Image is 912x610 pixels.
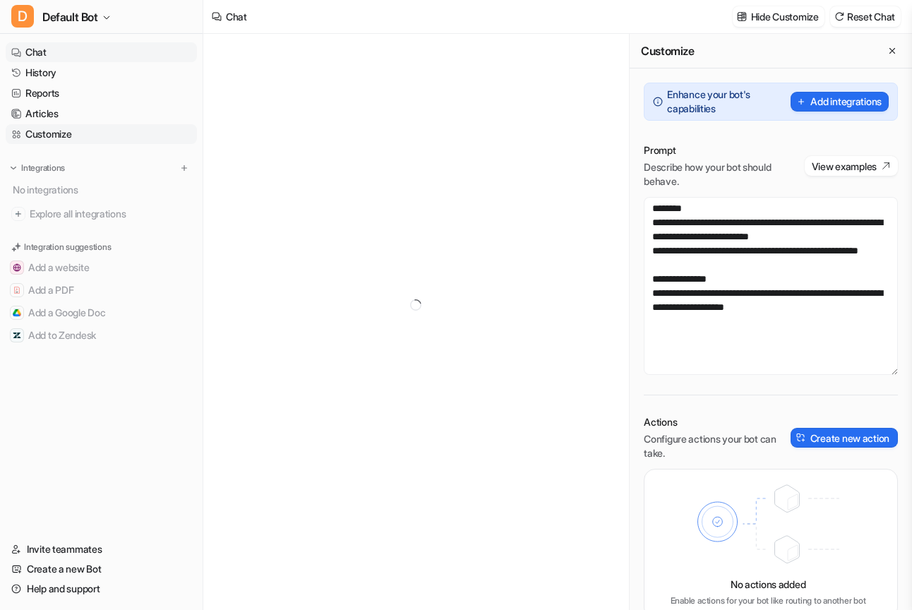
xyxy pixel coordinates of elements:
[731,577,806,592] p: No actions added
[644,143,804,157] p: Prompt
[8,163,18,173] img: expand menu
[13,309,21,317] img: Add a Google Doc
[6,559,197,579] a: Create a new Bot
[796,433,806,443] img: create-action-icon.svg
[226,9,247,24] div: Chat
[791,92,889,112] button: Add integrations
[737,11,747,22] img: customize
[179,163,189,173] img: menu_add.svg
[13,286,21,294] img: Add a PDF
[834,11,844,22] img: reset
[6,579,197,599] a: Help and support
[6,161,69,175] button: Integrations
[830,6,901,27] button: Reset Chat
[13,263,21,272] img: Add a website
[6,539,197,559] a: Invite teammates
[6,279,197,301] button: Add a PDFAdd a PDF
[6,256,197,279] button: Add a websiteAdd a website
[42,7,98,27] span: Default Bot
[6,83,197,103] a: Reports
[13,331,21,340] img: Add to Zendesk
[667,88,786,116] p: Enhance your bot's capabilities
[6,204,197,224] a: Explore all integrations
[24,241,111,253] p: Integration suggestions
[11,5,34,28] span: D
[30,203,191,225] span: Explore all integrations
[11,207,25,221] img: explore all integrations
[21,162,65,174] p: Integrations
[6,124,197,144] a: Customize
[671,594,866,607] p: Enable actions for your bot like routing to another bot
[751,9,819,24] p: Hide Customize
[8,178,197,201] div: No integrations
[805,156,898,176] button: View examples
[884,42,901,59] button: Close flyout
[641,44,694,58] h2: Customize
[644,432,791,460] p: Configure actions your bot can take.
[644,160,804,189] p: Describe how your bot should behave.
[733,6,824,27] button: Hide Customize
[791,428,898,448] button: Create new action
[6,301,197,324] button: Add a Google DocAdd a Google Doc
[6,63,197,83] a: History
[6,104,197,124] a: Articles
[644,415,791,429] p: Actions
[6,42,197,62] a: Chat
[6,324,197,347] button: Add to ZendeskAdd to Zendesk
